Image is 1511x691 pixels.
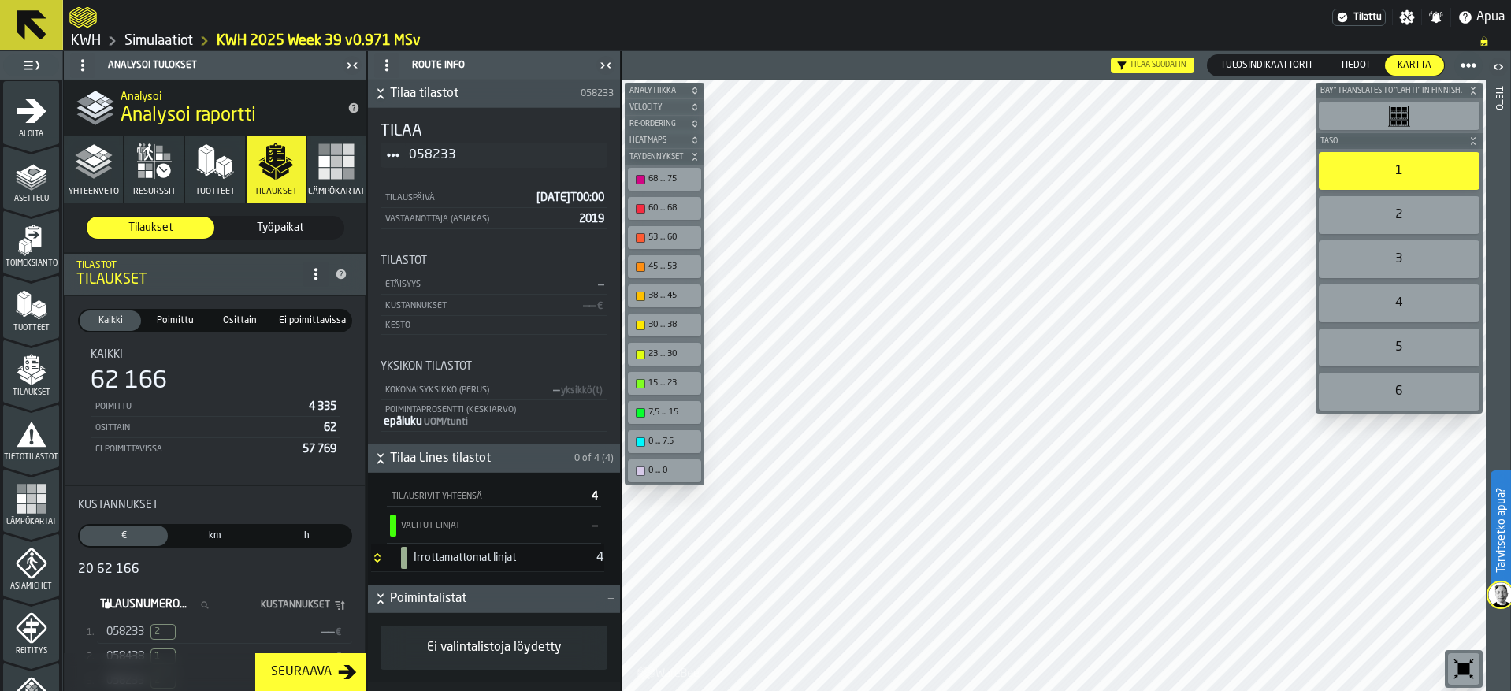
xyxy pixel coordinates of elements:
div: StatList-item-Kesto [381,316,607,335]
span: —— [321,626,343,637]
div: LegendItem [401,547,407,569]
div: StatList-item-[object Object] [97,644,352,668]
div: 0 ... 0 [631,463,698,479]
span: Tilaa tilastot [390,84,577,103]
div: Etäisyys [384,280,592,290]
div: thumb [80,310,141,331]
button: button- [625,149,704,165]
div: 38 ... 45 [631,288,698,304]
div: Kesto [384,321,598,331]
div: 20 62 166 [78,560,352,579]
label: button-switch-multi-Kaikki ({{yhteensä}}) [78,309,143,332]
div: 60 ... 68 [648,203,696,214]
button: button- [368,444,620,473]
span: € [336,628,341,637]
div: Title [381,254,607,267]
div: Title [381,121,607,180]
div: stat-Tilastot [368,242,620,347]
span: —— [583,300,604,311]
a: link-to-/wh/i/4fb45246-3b77-4bb5-b880-c337c3c5facb/simulations/4cf6e0dc-6c9c-4179-bc24-c8787283ec4c [217,32,421,50]
div: 53 ... 60 [648,232,696,243]
span: 058438 [106,650,144,663]
span: Velocity [626,103,687,112]
div: button-toolbar-undefined [625,310,704,340]
div: 30 ... 38 [648,320,696,330]
div: 5 [1319,329,1479,366]
div: 3 [1319,240,1479,278]
div: Irrottamattomat linjat [398,547,587,569]
span: Taso [1317,137,1465,146]
div: Menu-tilaus [1332,9,1386,26]
a: logo-header [625,656,714,688]
span: Analysoi raportti [121,103,256,128]
div: Vastaanottaja (asiakas) [384,214,573,225]
div: button-toolbar-undefined [625,427,704,456]
div: StatList-item-Tilauspäivä [381,187,607,208]
div: Title [91,348,340,361]
div: 53 ... 60 [631,229,698,246]
div: StatList-item-Kokonaisyksikkö (perus) [381,379,607,400]
span: 4 335 [309,401,336,412]
span: Aloita [3,130,59,139]
button: button- [368,80,620,108]
label: button-switch-multi-Tiedot [1327,54,1384,76]
div: 0 ... 7,5 [631,433,698,450]
div: Kustannukset [384,301,577,311]
span: Lämpökartat [3,518,59,526]
div: StatList-item-Kustannukset [381,295,607,316]
div: 1 [1319,152,1479,190]
div: stat- [368,108,620,242]
div: thumb [274,310,351,331]
div: StatList-item-Ei poimittavissa [91,438,340,459]
a: logo-header [69,3,97,32]
div: StatList-item-Valitut linjat [387,507,601,544]
label: button-switch-multi-Tilaukset [86,216,215,240]
div: button-toolbar-undefined [1316,237,1483,281]
li: menu Tilaukset [3,340,59,403]
span: Tilaukset [93,220,208,236]
div: Route Info [371,53,595,78]
div: thumb [87,217,214,239]
label: button-switch-multi-Etäisyys [169,524,261,548]
span: Poimintalistat [390,589,605,608]
span: Tilaukset [3,388,59,397]
div: 30 ... 38 [631,317,698,333]
div: 45 ... 53 [648,262,696,272]
div: thumb [144,310,206,331]
div: 23 ... 30 [631,346,698,362]
button: button- [625,132,704,148]
span: € [336,652,341,662]
li: menu Toimeksianto [3,210,59,273]
div: button-toolbar-undefined [625,369,704,398]
span: Tuotteet [3,324,59,332]
div: 7,5 ... 15 [648,407,696,418]
div: Tilaukset [76,271,303,288]
div: StatList-item-Osittain [91,417,340,438]
div: 45 ... 53 [631,258,698,275]
div: button-toolbar-undefined [1316,281,1483,325]
span: Osittain [213,314,268,328]
label: button-switch-multi-Ei poimittavissa ({{yhteensä}}) [273,309,352,332]
button: button- [1316,83,1483,98]
div: thumb [1327,55,1383,76]
label: button-switch-multi-Valittu ({{yhteensä}}) [143,309,207,332]
a: link-to-/wh/i/4fb45246-3b77-4bb5-b880-c337c3c5facb/settings/billing [1332,9,1386,26]
span: Työpaikat [222,220,337,236]
span: km [174,529,256,543]
span: Asettelu [3,195,59,203]
div: 0 ... 7,5 [648,437,696,447]
span: label [100,598,187,611]
div: button-toolbar-undefined [1316,325,1483,370]
span: Kustannukset [261,600,330,611]
span: Toimeksianto [3,259,59,268]
span: Kaikki [91,348,123,361]
div: thumb [171,526,259,546]
span: Ei poimittavissa [277,314,347,328]
span: € [597,302,603,311]
span: Tiedot [1334,58,1377,72]
span: Reititys [3,647,59,656]
li: menu Tietotilastot [3,404,59,467]
div: 38 ... 45 [648,291,696,301]
span: 62 [324,422,336,433]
